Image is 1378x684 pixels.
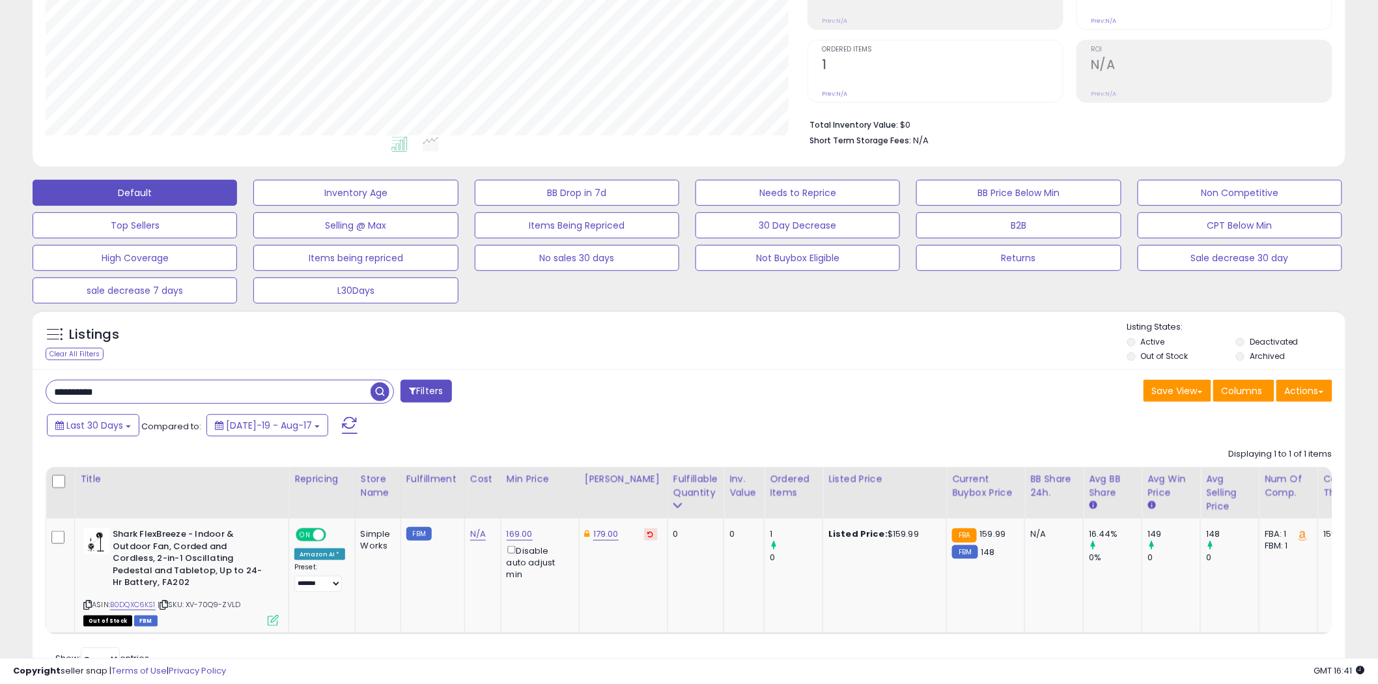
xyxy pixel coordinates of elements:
[1138,245,1342,271] button: Sale decrease 30 day
[809,119,898,130] b: Total Inventory Value:
[822,57,1063,75] h2: 1
[593,528,619,541] a: 179.00
[770,472,817,500] div: Ordered Items
[696,212,900,238] button: 30 Day Decrease
[585,530,590,538] i: This overrides the store level Dynamic Max Price for this listing
[1030,528,1073,540] div: N/A
[470,472,496,486] div: Cost
[475,212,679,238] button: Items Being Repriced
[673,472,718,500] div: Fulfillable Quantity
[1127,321,1345,334] p: Listing States:
[226,419,312,432] span: [DATE]-19 - Aug-17
[696,245,900,271] button: Not Buybox Eligible
[952,472,1019,500] div: Current Buybox Price
[696,180,900,206] button: Needs to Reprice
[47,414,139,436] button: Last 30 Days
[294,563,345,592] div: Preset:
[111,664,167,677] a: Terms of Use
[770,528,823,540] div: 1
[83,616,132,627] span: All listings that are currently out of stock and unavailable for purchase on Amazon
[297,530,313,541] span: ON
[1138,180,1342,206] button: Non Competitive
[1250,336,1299,347] label: Deactivated
[980,528,1006,540] span: 159.99
[1147,528,1200,540] div: 149
[13,664,61,677] strong: Copyright
[1030,472,1078,500] div: BB Share 24h.
[828,528,888,540] b: Listed Price:
[1229,448,1332,461] div: Displaying 1 to 1 of 1 items
[1276,380,1332,402] button: Actions
[134,616,158,627] span: FBM
[69,326,119,344] h5: Listings
[1147,552,1200,563] div: 0
[113,528,271,592] b: Shark FlexBreeze - Indoor & Outdoor Fan, Corded and Cordless, 2-in-1 Oscillating Pedestal and Tab...
[1089,472,1136,500] div: Avg BB Share
[406,472,459,486] div: Fulfillment
[33,278,237,304] button: sale decrease 7 days
[1206,472,1254,513] div: Avg Selling Price
[13,665,226,677] div: seller snap | |
[673,528,714,540] div: 0
[1314,664,1365,677] span: 2025-09-17 16:41 GMT
[475,180,679,206] button: BB Drop in 7d
[585,472,662,486] div: [PERSON_NAME]
[952,528,976,543] small: FBA
[46,348,104,360] div: Clear All Filters
[253,212,458,238] button: Selling @ Max
[809,135,911,146] b: Short Term Storage Fees:
[475,245,679,271] button: No sales 30 days
[1147,472,1195,500] div: Avg Win Price
[33,245,237,271] button: High Coverage
[401,380,451,403] button: Filters
[822,46,1063,53] span: Ordered Items
[206,414,328,436] button: [DATE]-19 - Aug-17
[729,528,754,540] div: 0
[294,472,350,486] div: Repricing
[1265,528,1308,540] div: FBA: 1
[158,599,240,610] span: | SKU: XV-70Q9-ZVLD
[507,528,533,541] a: 169.00
[1091,46,1332,53] span: ROI
[1091,17,1116,25] small: Prev: N/A
[822,90,847,98] small: Prev: N/A
[33,180,237,206] button: Default
[1213,380,1274,402] button: Columns
[1138,212,1342,238] button: CPT Below Min
[406,527,432,541] small: FBM
[83,528,279,625] div: ASIN:
[1206,552,1259,563] div: 0
[253,278,458,304] button: L30Days
[507,543,569,580] div: Disable auto adjust min
[55,652,149,664] span: Show: entries
[361,472,395,500] div: Store Name
[1147,500,1155,511] small: Avg Win Price.
[253,245,458,271] button: Items being repriced
[1089,500,1097,511] small: Avg BB Share.
[507,472,574,486] div: Min Price
[169,664,226,677] a: Privacy Policy
[66,419,123,432] span: Last 30 Days
[1265,540,1308,552] div: FBM: 1
[1089,552,1142,563] div: 0%
[916,212,1121,238] button: B2B
[361,528,391,552] div: Simple Works
[80,472,283,486] div: Title
[324,530,345,541] span: OFF
[981,546,995,558] span: 148
[916,180,1121,206] button: BB Price Below Min
[294,549,345,560] div: Amazon AI *
[1265,472,1312,500] div: Num of Comp.
[1089,528,1142,540] div: 16.44%
[648,531,654,537] i: Revert to store-level Dynamic Max Price
[1091,57,1332,75] h2: N/A
[828,472,941,486] div: Listed Price
[470,528,486,541] a: N/A
[913,134,929,147] span: N/A
[141,420,201,433] span: Compared to:
[253,180,458,206] button: Inventory Age
[770,552,823,563] div: 0
[110,599,156,610] a: B0DQXC6KS1
[729,472,759,500] div: Inv. value
[1222,384,1263,397] span: Columns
